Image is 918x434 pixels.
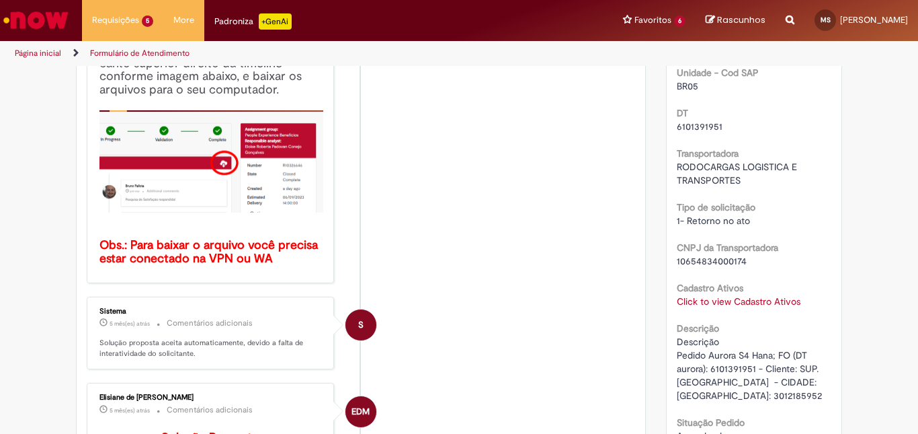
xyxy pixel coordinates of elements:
[674,15,685,27] span: 6
[677,147,739,159] b: Transportadora
[358,309,364,341] span: S
[99,394,323,402] div: Elisiane de [PERSON_NAME]
[677,242,778,254] b: CNPJ da Transportadora
[15,48,61,59] a: Página inicial
[677,161,800,186] span: RODOCARGAS LOGISTICA E TRANSPORTES
[90,48,190,59] a: Formulário de Atendimento
[706,14,765,27] a: Rascunhos
[173,13,194,27] span: More
[840,14,908,26] span: [PERSON_NAME]
[677,120,722,133] span: 6101391951
[677,201,755,213] b: Tipo de solicitação
[677,417,745,429] b: Situação Pedido
[677,107,688,119] b: DT
[677,255,747,267] span: 10654834000174
[677,80,698,92] span: BR05
[717,13,765,26] span: Rascunhos
[634,13,671,27] span: Favoritos
[10,41,602,66] ul: Trilhas de página
[167,404,253,416] small: Comentários adicionais
[99,308,323,316] div: Sistema
[259,13,292,30] p: +GenAi
[1,7,71,34] img: ServiceNow
[110,406,150,414] span: 5 mês(es) atrás
[677,295,800,308] a: Click to view Cadastro Ativos
[821,15,831,24] span: MS
[110,320,150,328] time: 24/03/2025 17:39:33
[677,322,719,334] b: Descrição
[677,282,743,294] b: Cadastro Ativos
[677,336,822,402] span: Descrição Pedido Aurora S4 Hana; FO (DT aurora): 6101391951 - Cliente: SUP. [GEOGRAPHIC_DATA] - C...
[167,318,253,329] small: Comentários adicionais
[214,13,292,30] div: Padroniza
[92,13,139,27] span: Requisições
[142,15,153,27] span: 5
[110,320,150,328] span: 5 mês(es) atrás
[351,396,370,428] span: EDM
[345,396,376,427] div: Elisiane de Moura Cardozo
[677,215,750,227] span: 1- Retorno no ato
[99,338,323,359] p: Solução proposta aceita automaticamente, devido a falta de interatividade do solicitante.
[110,406,150,414] time: 17/03/2025 10:39:33
[677,67,759,79] b: Unidade - Cod SAP
[99,238,321,266] b: Obs.: Para baixar o arquivo você precisa estar conectado na VPN ou WA
[99,110,323,213] img: x_mdbda_azure_blob.picture2.png
[345,310,376,340] div: System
